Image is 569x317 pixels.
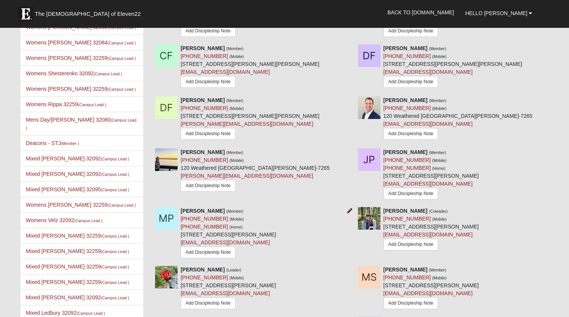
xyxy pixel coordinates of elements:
strong: [PERSON_NAME] [181,149,225,155]
small: (Mobile) [230,54,244,59]
small: (Leader) [226,268,241,272]
small: (Campus Lead ) [101,265,129,269]
a: [EMAIL_ADDRESS][DOMAIN_NAME] [383,232,473,238]
small: (Member) [226,98,243,103]
a: Add Discipleship Note [383,239,438,250]
small: (Campus Lead ) [108,41,136,45]
a: Mixed [PERSON_NAME] 32092(Campus Lead ) [26,171,129,177]
small: (Campus Lead ) [94,72,122,76]
small: (Mobile) [432,158,446,163]
small: (Mobile) [432,54,446,59]
small: (Campus Lead ) [78,102,106,107]
small: (Campus Lead ) [101,187,129,192]
strong: [PERSON_NAME] [181,45,225,51]
span: The [DEMOGRAPHIC_DATA] of Eleven22 [35,10,141,18]
small: (Coleader) [429,209,448,213]
a: [PHONE_NUMBER] [383,157,431,163]
a: [PHONE_NUMBER] [383,274,431,280]
a: Mixed [PERSON_NAME] 32259(Campus Lead ) [26,233,129,239]
a: Back to [DOMAIN_NAME] [382,3,460,22]
small: (Campus Lead ) [74,218,102,223]
small: (Member ) [61,141,79,146]
a: Add Discipleship Note [181,180,236,192]
a: [EMAIL_ADDRESS][DOMAIN_NAME] [181,69,270,75]
small: (Campus Lead ) [108,203,136,207]
a: Mixed [PERSON_NAME] 32259(Campus Lead ) [26,264,129,270]
a: Hello [PERSON_NAME] [459,4,538,23]
a: [PERSON_NAME][EMAIL_ADDRESS][DOMAIN_NAME] [181,121,313,127]
small: (Mobile) [230,158,244,163]
a: [PHONE_NUMBER] [383,105,431,111]
a: Add Discipleship Note [383,76,438,88]
strong: [PERSON_NAME] [383,149,428,155]
a: Mixed [PERSON_NAME] 32259(Campus Lead ) [26,279,129,285]
strong: [PERSON_NAME] [383,267,428,273]
small: (Mobile) [432,217,446,221]
div: [STREET_ADDRESS][PERSON_NAME][PERSON_NAME] [181,44,319,91]
a: [PHONE_NUMBER] [181,105,228,111]
div: [STREET_ADDRESS][PERSON_NAME][PERSON_NAME] [383,44,522,91]
a: Add Discipleship Note [181,297,236,309]
a: [EMAIL_ADDRESS][DOMAIN_NAME] [383,181,473,187]
small: (Campus Lead ) [101,249,129,254]
small: (Mobile) [230,217,244,221]
strong: [PERSON_NAME] [383,45,428,51]
small: (Campus Lead ) [101,280,129,285]
a: Womens Shesterenko 32092(Campus Lead ) [26,70,122,76]
a: Womens [PERSON_NAME] 32259(Campus Lead ) [26,86,136,92]
a: Mixed [PERSON_NAME] 32092(Campus Lead ) [26,155,129,162]
div: 120 Weathered [GEOGRAPHIC_DATA][PERSON_NAME]-7265 [181,148,330,195]
a: Add Discipleship Note [383,128,438,140]
small: (Campus Lead ) [101,234,129,238]
strong: [PERSON_NAME] [181,208,225,214]
small: (Home) [432,166,445,171]
a: [PHONE_NUMBER] [181,274,228,280]
small: (Mobile) [230,106,244,111]
a: The [DEMOGRAPHIC_DATA] of Eleven22 [14,3,165,21]
div: [STREET_ADDRESS][PERSON_NAME] [383,266,479,311]
small: (Member) [226,46,243,51]
a: [EMAIL_ADDRESS][DOMAIN_NAME] [181,239,270,245]
small: (Campus Lead ) [108,87,136,91]
strong: [PERSON_NAME] [383,97,428,103]
a: [EMAIL_ADDRESS][DOMAIN_NAME] [383,121,473,127]
small: (Mobile) [230,276,244,280]
a: Mixed [PERSON_NAME] 32092(Campus Lead ) [26,294,129,300]
a: [EMAIL_ADDRESS][DOMAIN_NAME] [181,290,270,296]
a: Add Discipleship Note [181,25,236,37]
small: (Member) [429,268,446,272]
small: (Mobile) [432,276,446,280]
small: (Campus Lead ) [108,56,136,61]
a: [PHONE_NUMBER] [383,216,431,222]
a: Add Discipleship Note [383,25,438,37]
strong: [PERSON_NAME] [181,267,225,273]
a: [PHONE_NUMBER] [383,53,431,59]
a: Mens Day/[PERSON_NAME] 32080(Campus Lead ) [26,117,137,131]
small: (Member) [429,98,446,103]
a: Add Discipleship Note [181,128,236,140]
a: [PHONE_NUMBER] [383,165,431,171]
small: (Campus Lead ) [26,118,137,130]
span: Hello [PERSON_NAME] [465,10,527,16]
div: [STREET_ADDRESS][PERSON_NAME] [383,148,479,201]
small: (Member) [429,150,446,155]
small: (Member) [226,150,243,155]
a: [PHONE_NUMBER] [181,53,228,59]
div: [STREET_ADDRESS][PERSON_NAME] [383,207,479,252]
a: Add Discipleship Note [181,247,236,258]
small: (Mobile) [432,106,446,111]
div: 120 Weathered [GEOGRAPHIC_DATA][PERSON_NAME]-7265 [383,96,532,143]
a: Womens [PERSON_NAME] 32084(Campus Lead ) [26,40,136,46]
a: Add Discipleship Note [383,188,438,200]
a: [EMAIL_ADDRESS][DOMAIN_NAME] [383,69,473,75]
a: [PHONE_NUMBER] [181,216,228,222]
a: Womens [PERSON_NAME] 32259(Campus Lead ) [26,55,136,61]
a: Mixed [PERSON_NAME] 32259(Campus Lead ) [26,248,129,254]
a: Womens Rippa 32259(Campus Lead ) [26,101,106,107]
a: Womens [PERSON_NAME] 32259(Campus Lead ) [26,202,136,208]
small: (Campus Lead ) [101,172,129,177]
div: [STREET_ADDRESS][PERSON_NAME] [181,207,276,260]
small: (Campus Lead ) [101,157,129,161]
a: [EMAIL_ADDRESS][DOMAIN_NAME] [383,290,473,296]
strong: [PERSON_NAME] [181,97,225,103]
